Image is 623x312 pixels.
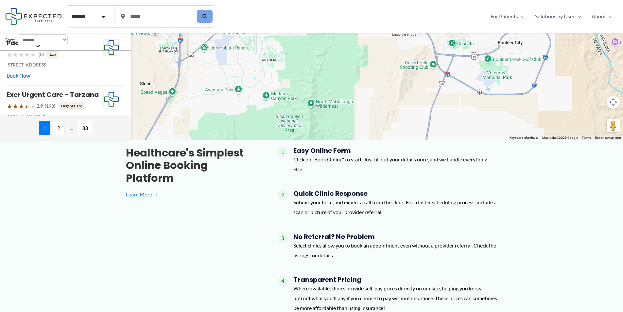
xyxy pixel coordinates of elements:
span: Menu Toggle [606,11,613,21]
span: ★ [24,100,30,112]
span: Map data ©2025 Google [542,136,578,139]
span: ... [67,121,75,135]
h4: Transparent Pricing [293,276,497,284]
span: ★ [12,100,18,112]
p: [STREET_ADDRESS] [7,112,103,121]
span: ★ [18,48,24,61]
p: Click on "Book Online" to start. Just fill out your details once, and we handle everything else. [293,155,497,174]
h3: Healthcare's simplest online booking platform [126,147,257,184]
span: Solutions by User [535,11,575,21]
span: ★ [7,100,12,112]
span: Menu Toggle [518,11,525,21]
p: [STREET_ADDRESS] [7,61,103,69]
h4: No Referral? No Problem [293,233,497,241]
button: Keyboard shortcuts [510,136,538,140]
h4: Quick Clinic Response [293,190,497,197]
span: 1 [39,121,50,135]
button: Map camera controls [607,96,620,109]
span: About [592,11,606,21]
button: Drag Pegman onto the map to open Street View [607,119,620,132]
p: Submit your form, and expect a call from the clinic. For a faster scheduling process, include a s... [293,197,497,217]
span: 2 [53,121,64,135]
span: ★ [30,100,36,112]
p: Select clinics allow you to book an appointment even without a provider referral. Check the listi... [293,241,497,260]
span: ★ [7,48,12,61]
a: Terms [582,136,591,139]
span: (193) [45,102,55,110]
label: Sort: [5,36,15,44]
span: (0) [39,50,44,59]
span: Lab [47,50,59,59]
span: 3.9 [37,102,43,110]
a: For PatientsMenu Toggle [485,11,530,21]
span: Menu Toggle [575,11,581,21]
a: Book Now [7,71,37,81]
h4: Easy Online Form [293,147,497,155]
span: 3 [278,233,288,243]
a: Exer Urgent Care – Tarzana [7,90,99,99]
span: 4 [278,276,288,286]
a: Solutions by UserMenu Toggle [530,11,586,21]
span: For Patients [491,11,518,21]
img: Expected Healthcare Logo - side, dark font, small [5,8,62,25]
span: 1 [278,147,288,157]
span: Urgent Care [59,102,85,110]
a: Report a map error [595,136,621,139]
span: ★ [12,48,18,61]
a: AboutMenu Toggle [586,11,618,21]
span: ★ [24,48,30,61]
span: 33 [78,121,92,135]
span: ★ [18,100,24,112]
img: Expected Healthcare Logo [103,91,119,107]
span: ★ [30,48,36,61]
a: Learn More → [126,190,257,199]
span: 2 [278,190,288,200]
